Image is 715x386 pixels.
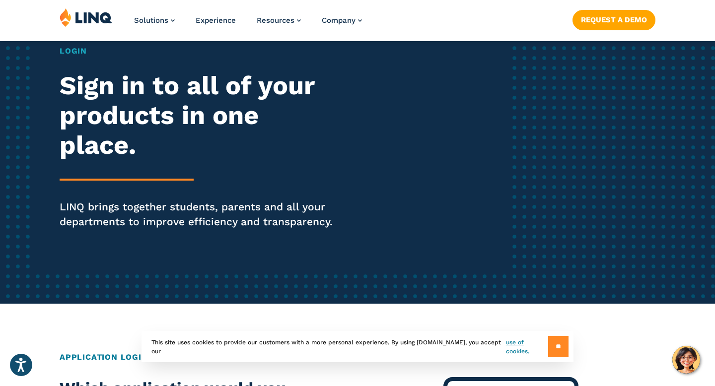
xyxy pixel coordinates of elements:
[60,8,112,27] img: LINQ | K‑12 Software
[572,10,655,30] a: Request a Demo
[257,16,301,25] a: Resources
[506,338,548,356] a: use of cookies.
[257,16,294,25] span: Resources
[142,331,573,362] div: This site uses cookies to provide our customers with a more personal experience. By using [DOMAIN...
[134,16,168,25] span: Solutions
[134,8,362,41] nav: Primary Navigation
[134,16,175,25] a: Solutions
[60,71,335,160] h2: Sign in to all of your products in one place.
[196,16,236,25] a: Experience
[672,346,700,374] button: Hello, have a question? Let’s chat.
[60,199,335,229] p: LINQ brings together students, parents and all your departments to improve efficiency and transpa...
[322,16,356,25] span: Company
[60,45,335,57] h1: Login
[572,8,655,30] nav: Button Navigation
[322,16,362,25] a: Company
